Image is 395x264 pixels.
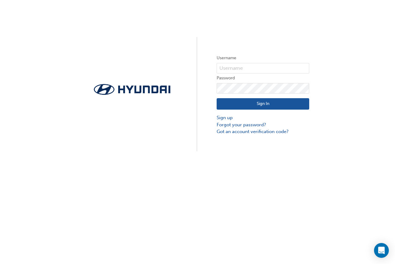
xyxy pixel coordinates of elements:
a: Forgot your password? [217,121,309,128]
button: Sign In [217,98,309,110]
label: Username [217,54,309,62]
label: Password [217,74,309,82]
a: Sign up [217,114,309,121]
a: Got an account verification code? [217,128,309,135]
input: Username [217,63,309,73]
div: Open Intercom Messenger [374,243,389,258]
img: Trak [86,82,178,97]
